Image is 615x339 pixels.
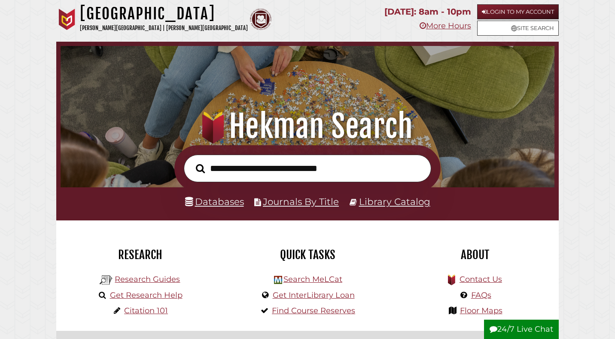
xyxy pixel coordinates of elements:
[80,4,248,23] h1: [GEOGRAPHIC_DATA]
[471,290,491,300] a: FAQs
[80,23,248,33] p: [PERSON_NAME][GEOGRAPHIC_DATA] | [PERSON_NAME][GEOGRAPHIC_DATA]
[115,275,180,284] a: Research Guides
[56,9,78,30] img: Calvin University
[110,290,183,300] a: Get Research Help
[460,275,502,284] a: Contact Us
[192,162,209,176] button: Search
[124,306,168,315] a: Citation 101
[384,4,471,19] p: [DATE]: 8am - 10pm
[477,21,559,36] a: Site Search
[359,196,430,207] a: Library Catalog
[272,306,355,315] a: Find Course Reserves
[398,247,552,262] h2: About
[273,290,355,300] a: Get InterLibrary Loan
[263,196,339,207] a: Journals By Title
[196,164,205,174] i: Search
[274,276,282,284] img: Hekman Library Logo
[63,247,217,262] h2: Research
[420,21,471,31] a: More Hours
[185,196,244,207] a: Databases
[230,247,385,262] h2: Quick Tasks
[250,9,271,30] img: Calvin Theological Seminary
[100,274,113,287] img: Hekman Library Logo
[283,275,342,284] a: Search MeLCat
[460,306,502,315] a: Floor Maps
[70,107,545,145] h1: Hekman Search
[477,4,559,19] a: Login to My Account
